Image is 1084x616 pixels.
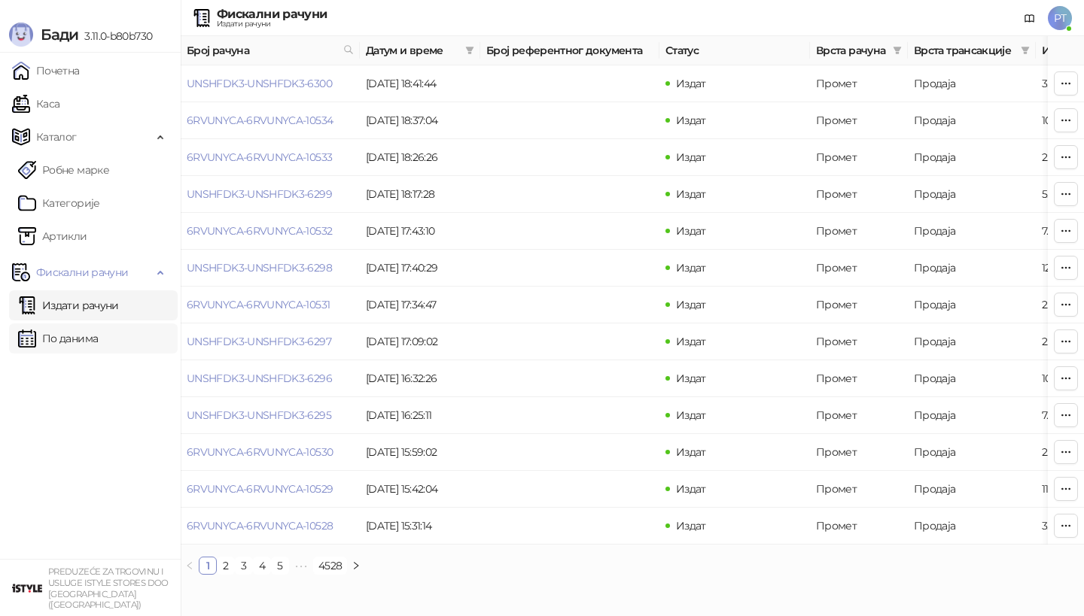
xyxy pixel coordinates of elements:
[181,65,360,102] td: UNSHFDK3-UNSHFDK3-6300
[289,557,313,575] span: •••
[480,36,659,65] th: Број референтног документа
[1018,39,1033,62] span: filter
[676,445,706,459] span: Издат
[360,471,480,508] td: [DATE] 15:42:04
[908,471,1036,508] td: Продаја
[187,187,332,201] a: UNSHFDK3-UNSHFDK3-6299
[181,471,360,508] td: 6RVUNYCA-6RVUNYCA-10529
[908,508,1036,545] td: Продаја
[217,20,327,28] div: Издати рачуни
[360,250,480,287] td: [DATE] 17:40:29
[366,42,459,59] span: Датум и време
[218,557,234,574] a: 2
[78,29,152,43] span: 3.11.0-b80b730
[908,250,1036,287] td: Продаја
[181,557,199,575] li: Претходна страна
[18,323,98,354] a: По данима
[187,224,332,238] a: 6RVUNYCA-6RVUNYCA-10532
[810,102,908,139] td: Промет
[676,408,706,422] span: Издат
[187,298,330,311] a: 6RVUNYCA-6RVUNYCA-10531
[253,557,271,575] li: 4
[810,287,908,323] td: Промет
[893,46,902,55] span: filter
[187,519,333,533] a: 6RVUNYCA-6RVUNYCA-10528
[360,65,480,102] td: [DATE] 18:41:44
[217,557,235,575] li: 2
[36,257,128,287] span: Фискални рачуни
[181,508,360,545] td: 6RVUNYCA-6RVUNYCA-10528
[187,335,331,348] a: UNSHFDK3-UNSHFDK3-6297
[908,102,1036,139] td: Продаја
[187,445,333,459] a: 6RVUNYCA-6RVUNYCA-10530
[181,287,360,323] td: 6RVUNYCA-6RVUNYCA-10531
[272,557,288,574] a: 5
[217,8,327,20] div: Фискални рачуни
[908,287,1036,323] td: Продаја
[908,176,1036,213] td: Продаја
[18,221,87,251] a: ArtikliАртикли
[12,573,42,603] img: 64x64-companyLogo-77b92cf4-9946-4f36-9751-bf7bb5fd2c7d.png
[9,23,33,47] img: Logo
[254,557,270,574] a: 4
[360,508,480,545] td: [DATE] 15:31:14
[48,566,169,610] small: PREDUZEĆE ZA TRGOVINU I USLUGE ISTYLE STORES DOO [GEOGRAPHIC_DATA] ([GEOGRAPHIC_DATA])
[347,557,365,575] button: right
[810,36,908,65] th: Врста рачуна
[465,46,474,55] span: filter
[199,557,216,574] a: 1
[810,139,908,176] td: Промет
[271,557,289,575] li: 5
[676,77,706,90] span: Издат
[676,224,706,238] span: Издат
[352,561,361,570] span: right
[18,188,100,218] a: Категорије
[890,39,905,62] span: filter
[181,213,360,250] td: 6RVUNYCA-6RVUNYCA-10532
[676,261,706,275] span: Издат
[12,56,80,86] a: Почетна
[908,434,1036,471] td: Продаја
[462,39,477,62] span: filter
[908,65,1036,102] td: Продаја
[816,42,887,59] span: Врста рачуна
[676,335,706,348] span: Издат
[360,397,480,434] td: [DATE] 16:25:11
[360,176,480,213] td: [DATE] 18:17:28
[181,434,360,471] td: 6RVUNYCA-6RVUNYCA-10530
[181,102,360,139] td: 6RVUNYCA-6RVUNYCA-10534
[810,508,908,545] td: Промет
[360,360,480,397] td: [DATE] 16:32:26
[181,36,360,65] th: Број рачуна
[199,557,217,575] li: 1
[676,114,706,127] span: Издат
[676,482,706,496] span: Издат
[810,397,908,434] td: Промет
[181,176,360,213] td: UNSHFDK3-UNSHFDK3-6299
[12,89,59,119] a: Каса
[810,434,908,471] td: Промет
[1018,6,1042,30] a: Документација
[181,360,360,397] td: UNSHFDK3-UNSHFDK3-6296
[676,150,706,164] span: Издат
[810,360,908,397] td: Промет
[360,434,480,471] td: [DATE] 15:59:02
[347,557,365,575] li: Следећа страна
[181,557,199,575] button: left
[360,287,480,323] td: [DATE] 17:34:47
[360,102,480,139] td: [DATE] 18:37:04
[187,372,332,385] a: UNSHFDK3-UNSHFDK3-6296
[187,150,332,164] a: 6RVUNYCA-6RVUNYCA-10533
[41,26,78,44] span: Бади
[181,250,360,287] td: UNSHFDK3-UNSHFDK3-6298
[810,213,908,250] td: Промет
[908,323,1036,360] td: Продаја
[18,290,119,320] a: Издати рачуни
[810,176,908,213] td: Промет
[18,155,109,185] a: Робне марке
[36,122,77,152] span: Каталог
[810,65,908,102] td: Промет
[360,323,480,360] td: [DATE] 17:09:02
[659,36,810,65] th: Статус
[908,139,1036,176] td: Продаја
